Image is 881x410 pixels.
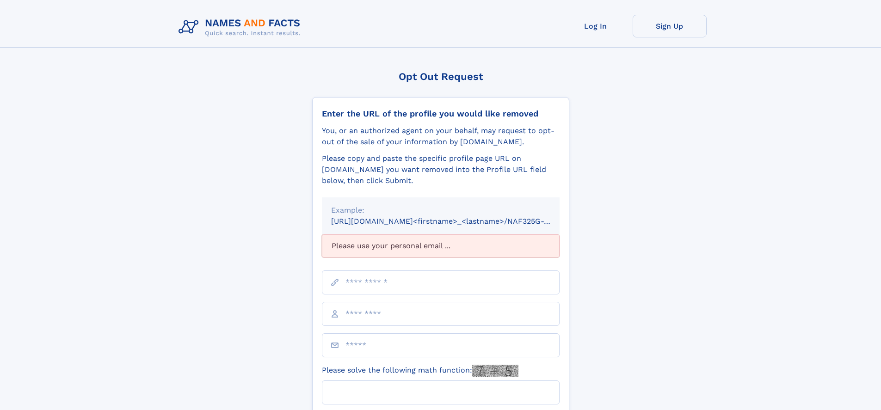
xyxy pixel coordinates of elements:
a: Log In [559,15,633,37]
label: Please solve the following math function: [322,365,518,377]
div: You, or an authorized agent on your behalf, may request to opt-out of the sale of your informatio... [322,125,560,147]
small: [URL][DOMAIN_NAME]<firstname>_<lastname>/NAF325G-xxxxxxxx [331,217,577,226]
img: Logo Names and Facts [175,15,308,40]
a: Sign Up [633,15,707,37]
div: Opt Out Request [312,71,569,82]
div: Please use your personal email ... [322,234,560,257]
div: Please copy and paste the specific profile page URL on [DOMAIN_NAME] you want removed into the Pr... [322,153,560,186]
div: Example: [331,205,550,216]
div: Enter the URL of the profile you would like removed [322,109,560,119]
